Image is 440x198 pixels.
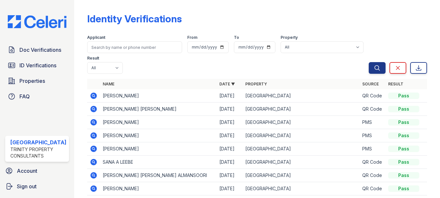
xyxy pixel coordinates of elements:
img: CE_Logo_Blue-a8612792a0a2168367f1c8372b55b34899dd931a85d93a1a3d3e32e68fde9ad4.png [3,15,72,28]
td: [DATE] [217,182,243,195]
label: Applicant [87,35,105,40]
div: Pass [388,146,419,152]
td: [GEOGRAPHIC_DATA] [243,182,360,195]
div: Pass [388,132,419,139]
a: Sign out [3,180,72,193]
label: Property [281,35,298,40]
div: Pass [388,159,419,165]
span: Account [17,167,37,175]
td: [DATE] [217,156,243,169]
div: Pass [388,93,419,99]
div: Trinity Property Consultants [10,146,66,159]
td: [PERSON_NAME] [100,89,217,103]
a: Result [388,82,403,86]
span: Sign out [17,182,37,190]
td: [GEOGRAPHIC_DATA] [243,129,360,142]
td: [GEOGRAPHIC_DATA] [243,89,360,103]
td: QR Code [360,182,386,195]
td: [PERSON_NAME] [100,129,217,142]
span: Doc Verifications [19,46,61,54]
label: Result [87,56,99,61]
td: PMS [360,142,386,156]
td: QR Code [360,89,386,103]
a: FAQ [5,90,69,103]
a: Property [245,82,267,86]
a: Name [103,82,114,86]
a: Doc Verifications [5,43,69,56]
td: [PERSON_NAME] [100,182,217,195]
td: SANA A LEEBE [100,156,217,169]
td: QR Code [360,103,386,116]
td: [DATE] [217,116,243,129]
td: [PERSON_NAME] [100,142,217,156]
div: Pass [388,185,419,192]
a: Date ▼ [219,82,235,86]
td: [DATE] [217,89,243,103]
td: [DATE] [217,129,243,142]
a: Source [362,82,379,86]
label: To [234,35,239,40]
div: [GEOGRAPHIC_DATA] [10,138,66,146]
div: Pass [388,119,419,126]
td: [DATE] [217,103,243,116]
td: [GEOGRAPHIC_DATA] [243,103,360,116]
span: Properties [19,77,45,85]
td: [GEOGRAPHIC_DATA] [243,156,360,169]
div: Pass [388,106,419,112]
div: Identity Verifications [87,13,182,25]
td: [PERSON_NAME] [100,116,217,129]
td: [GEOGRAPHIC_DATA] [243,169,360,182]
div: Pass [388,172,419,179]
td: PMS [360,116,386,129]
label: From [187,35,197,40]
td: [GEOGRAPHIC_DATA] [243,142,360,156]
td: [PERSON_NAME] [PERSON_NAME] [100,103,217,116]
td: [DATE] [217,169,243,182]
td: QR Code [360,156,386,169]
a: Account [3,164,72,177]
span: FAQ [19,93,30,100]
td: [DATE] [217,142,243,156]
td: [PERSON_NAME] [PERSON_NAME] ALMANSOORI [100,169,217,182]
span: ID Verifications [19,61,56,69]
a: Properties [5,74,69,87]
td: QR Code [360,169,386,182]
td: [GEOGRAPHIC_DATA] [243,116,360,129]
td: PMS [360,129,386,142]
a: ID Verifications [5,59,69,72]
input: Search by name or phone number [87,41,182,53]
